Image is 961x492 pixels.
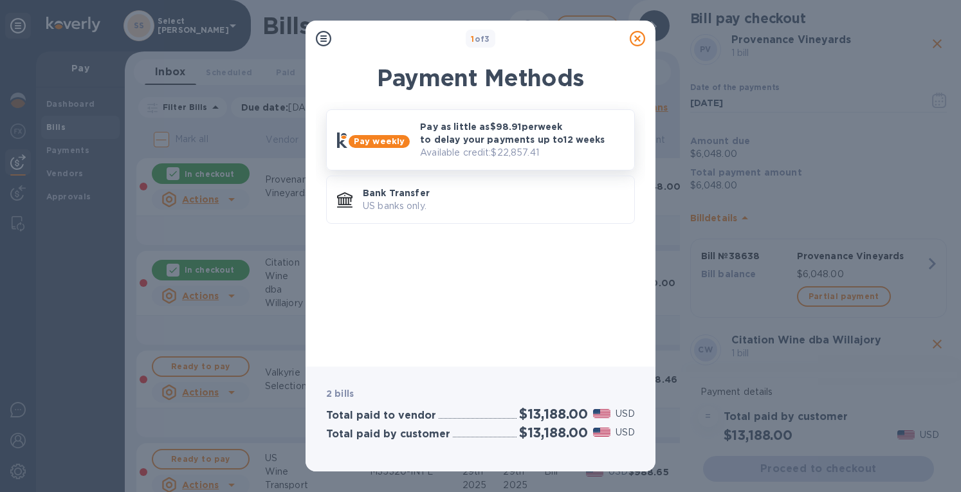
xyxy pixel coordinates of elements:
[420,120,624,146] p: Pay as little as $98.91 per week to delay your payments up to 12 weeks
[471,34,490,44] b: of 3
[593,409,610,418] img: USD
[326,388,354,399] b: 2 bills
[519,424,588,441] h2: $13,188.00
[420,146,624,159] p: Available credit: $22,857.41
[471,34,474,44] span: 1
[326,410,436,422] h3: Total paid to vendor
[326,428,450,441] h3: Total paid by customer
[363,199,624,213] p: US banks only.
[616,407,635,421] p: USD
[593,428,610,437] img: USD
[363,187,624,199] p: Bank Transfer
[354,136,405,146] b: Pay weekly
[616,426,635,439] p: USD
[326,64,635,91] h1: Payment Methods
[519,406,588,422] h2: $13,188.00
